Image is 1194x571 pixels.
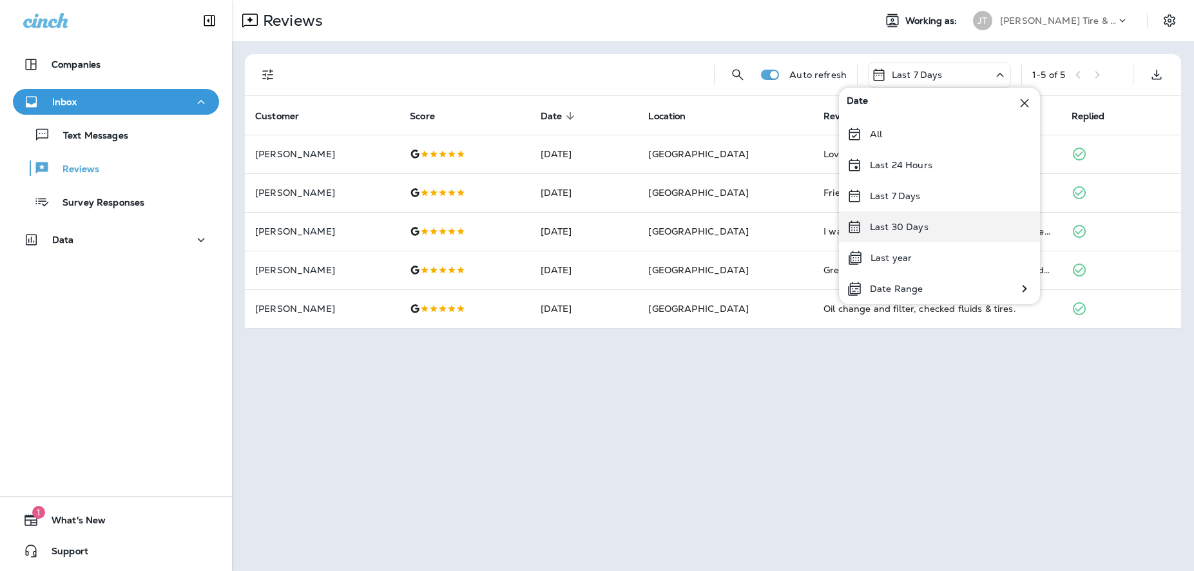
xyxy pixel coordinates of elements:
p: Date Range [870,284,923,294]
button: Survey Responses [13,188,219,215]
div: I was a Walk in with a really low tire. I was greeted politely and was in and out in about an hou... [823,225,1050,238]
div: JT [973,11,992,30]
span: [GEOGRAPHIC_DATA] [648,303,748,315]
p: [PERSON_NAME] [255,188,389,198]
span: Replied [1072,111,1105,122]
p: All [870,129,882,139]
div: Friendly, quick, thorough. [823,186,1050,199]
span: Date [541,110,579,122]
span: Score [410,111,435,122]
span: [GEOGRAPHIC_DATA] [648,187,748,198]
span: Customer [255,110,316,122]
button: Text Messages [13,121,219,148]
span: Score [410,110,452,122]
span: [GEOGRAPHIC_DATA] [648,148,748,160]
td: [DATE] [530,135,639,173]
p: Text Messages [50,130,128,142]
p: [PERSON_NAME] [255,226,389,237]
div: 1 - 5 of 5 [1032,70,1065,80]
span: Date [847,95,869,111]
button: Search Reviews [725,62,751,88]
p: [PERSON_NAME] Tire & Auto [1000,15,1116,26]
button: 1What's New [13,507,219,533]
div: Great experience, the staff are very helpful. I had a set of tires replace, the time was quick an... [823,264,1050,276]
button: Export as CSV [1144,62,1170,88]
span: Date [541,111,563,122]
span: What's New [39,515,106,530]
button: Support [13,538,219,564]
button: Companies [13,52,219,77]
p: Companies [52,59,101,70]
span: Working as: [905,15,960,26]
button: Settings [1158,9,1181,32]
button: Data [13,227,219,253]
p: Last 7 Days [870,191,921,201]
button: Reviews [13,155,219,182]
p: Auto refresh [789,70,847,80]
p: [PERSON_NAME] [255,265,389,275]
td: [DATE] [530,212,639,251]
p: Reviews [50,164,99,176]
button: Collapse Sidebar [191,8,227,34]
p: Survey Responses [50,197,144,209]
span: Location [648,110,702,122]
p: Last year [871,253,912,263]
span: Review Comment [823,110,919,122]
div: Love the communication and flexibility [823,148,1050,160]
td: [DATE] [530,251,639,289]
p: Last 7 Days [892,70,943,80]
p: [PERSON_NAME] [255,304,389,314]
p: Last 30 Days [870,222,929,232]
span: [GEOGRAPHIC_DATA] [648,226,748,237]
span: Replied [1072,110,1122,122]
td: [DATE] [530,173,639,212]
span: Support [39,546,88,561]
button: Inbox [13,89,219,115]
p: Reviews [258,11,323,30]
span: Location [648,111,686,122]
p: Data [52,235,74,245]
td: [DATE] [530,289,639,328]
span: Customer [255,111,299,122]
button: Filters [255,62,281,88]
p: [PERSON_NAME] [255,149,389,159]
span: [GEOGRAPHIC_DATA] [648,264,748,276]
p: Last 24 Hours [870,160,932,170]
span: 1 [32,506,45,519]
p: Inbox [52,97,77,107]
div: Oil change and filter, checked fluids & tires. [823,302,1050,315]
span: Review Comment [823,111,902,122]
